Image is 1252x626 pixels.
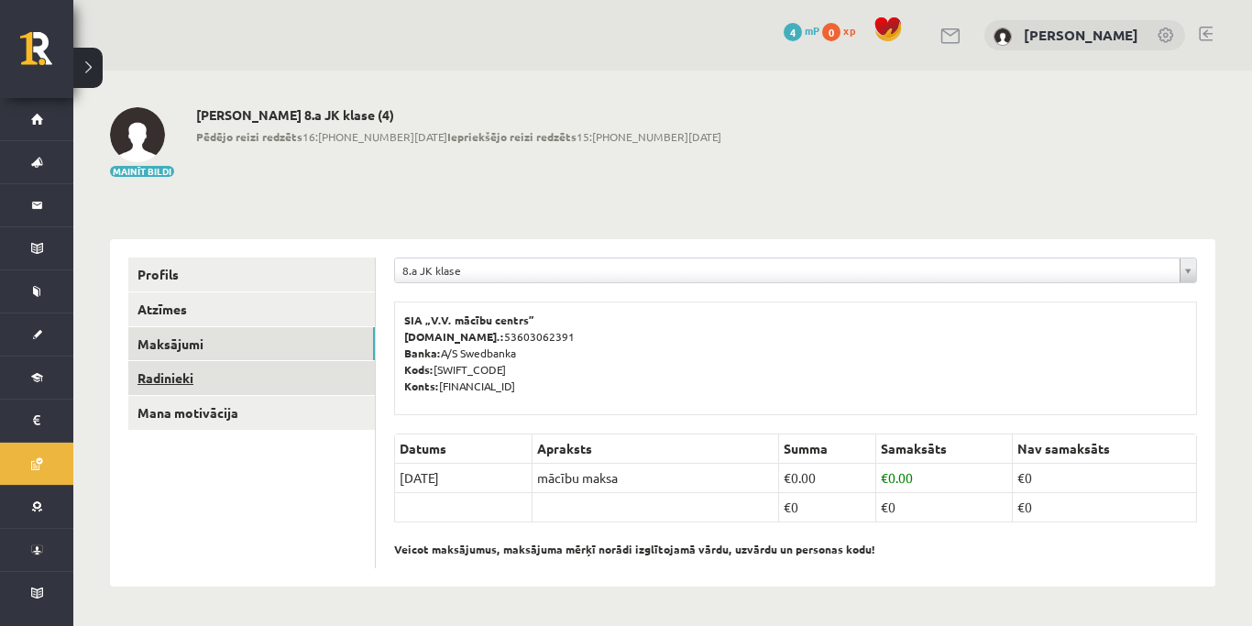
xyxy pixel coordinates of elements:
span: € [784,469,791,486]
img: Anastasija Jūlija Karjakina [994,27,1012,46]
a: 8.a JK klase [395,258,1196,282]
img: Anastasija Jūlija Karjakina [110,107,165,162]
a: Radinieki [128,361,375,395]
b: Iepriekšējo reizi redzēts [447,129,577,144]
a: Maksājumi [128,327,375,361]
p: 53603062391 A/S Swedbanka [SWIFT_CODE] [FINANCIAL_ID] [404,312,1187,394]
b: Banka: [404,346,441,360]
b: Pēdējo reizi redzēts [196,129,302,144]
th: Apraksts [533,434,779,464]
b: Kods: [404,362,434,377]
b: Veicot maksājumus, maksājuma mērķī norādi izglītojamā vārdu, uzvārdu un personas kodu! [394,542,875,556]
td: mācību maksa [533,464,779,493]
span: 16:[PHONE_NUMBER][DATE] 15:[PHONE_NUMBER][DATE] [196,128,721,145]
span: 8.a JK klase [402,258,1172,282]
a: Mana motivācija [128,396,375,430]
th: Summa [779,434,876,464]
button: Mainīt bildi [110,166,174,177]
th: Samaksāts [876,434,1013,464]
td: €0 [779,493,876,522]
b: Konts: [404,379,439,393]
span: € [881,469,888,486]
th: Datums [395,434,533,464]
b: SIA „V.V. mācību centrs” [404,313,535,327]
a: Rīgas 1. Tālmācības vidusskola [20,32,73,78]
span: mP [805,23,819,38]
a: [PERSON_NAME] [1024,26,1138,44]
td: €0 [1012,464,1196,493]
td: 0.00 [876,464,1013,493]
td: €0 [876,493,1013,522]
a: 0 xp [822,23,864,38]
a: 4 mP [784,23,819,38]
td: [DATE] [395,464,533,493]
span: 0 [822,23,840,41]
th: Nav samaksāts [1012,434,1196,464]
h2: [PERSON_NAME] 8.a JK klase (4) [196,107,721,123]
td: 0.00 [779,464,876,493]
span: xp [843,23,855,38]
b: [DOMAIN_NAME].: [404,329,504,344]
td: €0 [1012,493,1196,522]
a: Atzīmes [128,292,375,326]
a: Profils [128,258,375,291]
span: 4 [784,23,802,41]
